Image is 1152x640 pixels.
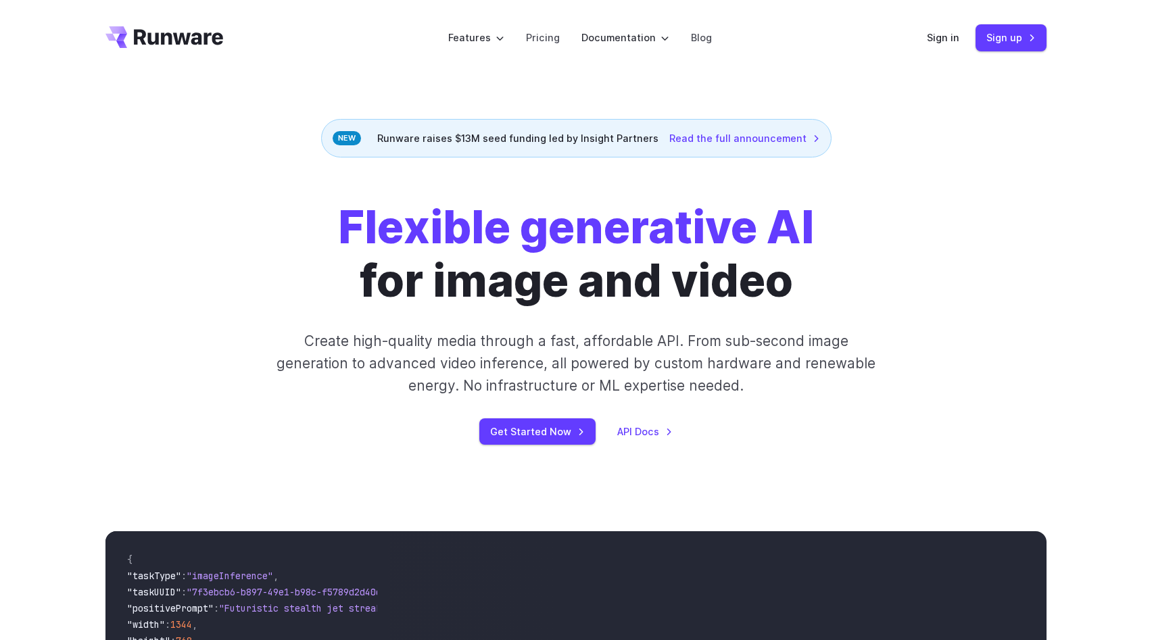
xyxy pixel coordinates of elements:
[273,570,279,582] span: ,
[127,586,181,598] span: "taskUUID"
[479,418,596,445] a: Get Started Now
[181,570,187,582] span: :
[927,30,959,45] a: Sign in
[187,570,273,582] span: "imageInference"
[127,618,165,631] span: "width"
[181,586,187,598] span: :
[338,201,814,308] h1: for image and video
[127,570,181,582] span: "taskType"
[170,618,192,631] span: 1344
[338,200,814,254] strong: Flexible generative AI
[275,330,878,397] p: Create high-quality media through a fast, affordable API. From sub-second image generation to adv...
[321,119,832,157] div: Runware raises $13M seed funding led by Insight Partners
[187,586,392,598] span: "7f3ebcb6-b897-49e1-b98c-f5789d2d40d7"
[669,130,820,146] a: Read the full announcement
[214,602,219,614] span: :
[976,24,1047,51] a: Sign up
[691,30,712,45] a: Blog
[581,30,669,45] label: Documentation
[192,618,197,631] span: ,
[127,553,133,566] span: {
[448,30,504,45] label: Features
[617,424,673,439] a: API Docs
[526,30,560,45] a: Pricing
[219,602,711,614] span: "Futuristic stealth jet streaking through a neon-lit cityscape with glowing purple exhaust"
[105,26,223,48] a: Go to /
[127,602,214,614] span: "positivePrompt"
[165,618,170,631] span: :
